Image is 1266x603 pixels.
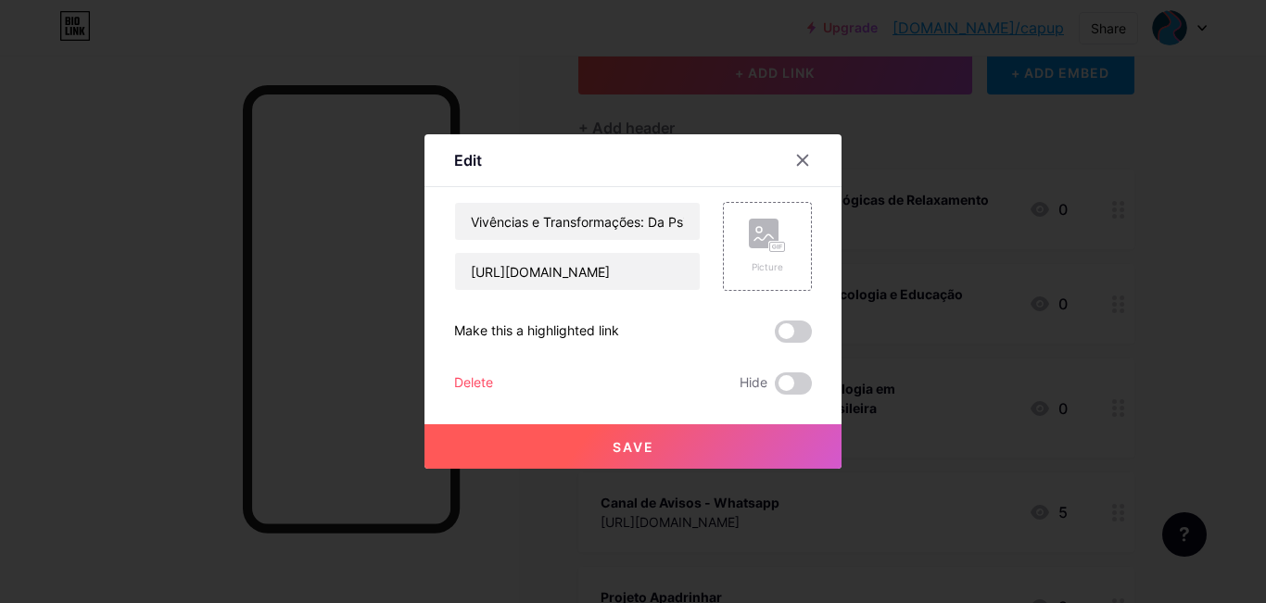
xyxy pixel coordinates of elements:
div: Edit [454,149,482,171]
input: Title [455,203,700,240]
button: Save [424,424,842,469]
span: Save [613,439,654,455]
span: Hide [740,372,767,395]
div: Picture [749,260,786,274]
input: URL [455,253,700,290]
div: Make this a highlighted link [454,320,619,343]
div: Delete [454,372,493,395]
